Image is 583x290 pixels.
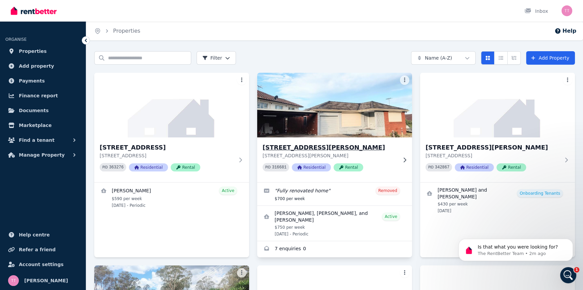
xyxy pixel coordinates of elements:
a: View details for Joeanne Lorraine Egan and Steven William Egan [420,183,575,218]
span: Marketplace [19,121,52,129]
small: PID [265,165,271,169]
b: 'Properties' [41,126,71,132]
button: Card view [481,51,494,65]
span: Filter [202,55,222,61]
a: Properties [113,28,140,34]
button: Find a tenant [5,133,80,147]
span: Rental [171,163,200,171]
div: The payment will then show as completed on your rent schedule and a receipt will be generated for... [11,185,124,204]
a: Source reference 9789774: [56,139,61,145]
a: Documents [5,104,80,117]
img: RentBetter [11,6,57,16]
button: Filter [197,51,236,65]
iframe: Intercom notifications message [448,225,583,272]
div: Close [118,3,130,15]
a: Edit listing: Fully renovated home [257,183,412,205]
button: Emoji picker [10,221,16,226]
code: 363276 [109,165,124,170]
button: Home [105,3,118,15]
button: More options [563,75,572,85]
b: 'Pay now' [68,73,93,79]
div: To process your rental payment for [DATE] - [DATE], you have a few options:If you're a tenant:Log... [5,22,129,208]
button: Help [554,27,576,35]
a: View details for Simone Chandler, Neville Te Tai, and Marcelle Te Tai [257,206,412,241]
p: [STREET_ADDRESS] [425,152,560,159]
li: Go to your page and click on under the Manage and Maintain section [16,126,124,145]
span: Residential [455,163,494,171]
span: Help centre [19,231,50,239]
span: Payments [19,77,45,85]
li: Look for the specific payment period ([DATE] - [DATE]) and click the button next to it [16,67,124,86]
p: [STREET_ADDRESS] [100,152,234,159]
a: Enquiries for 1 Exhibition Parade, Mount Pritchard [257,241,412,257]
a: Account settings [5,258,80,271]
img: Tommy TANG [561,5,572,16]
a: Help centre [5,228,80,241]
div: The RentBetter Team says… [5,22,129,209]
b: If you're a tenant: [11,43,59,48]
button: More options [237,268,246,278]
button: More options [237,75,246,85]
img: Profile image for The RentBetter Team [19,4,30,14]
a: Refer a friend [5,243,80,256]
a: Finance report [5,89,80,102]
img: 13A Williamsons Cre, Warwick Farm [420,73,575,137]
button: Send a message… [115,218,126,229]
span: Account settings [19,260,64,268]
img: Tommy TANG [8,275,19,286]
small: PID [428,165,434,169]
button: Expanded list view [507,51,521,65]
a: Add Property [526,51,575,65]
span: Documents [19,106,49,115]
a: 1 Duke St, Canley Heights[STREET_ADDRESS][STREET_ADDRESS]PID 363276ResidentialRental [94,73,249,182]
span: Manage Property [19,151,65,159]
span: Add property [19,62,54,70]
nav: Breadcrumb [86,22,148,40]
span: Name (A-Z) [425,55,452,61]
span: 1 [574,267,579,272]
button: go back [4,3,17,15]
span: ORGANISE [5,37,27,42]
li: Find the payment period for [DATE] - [DATE] [16,147,124,153]
li: Click the button next to that period [16,154,124,167]
a: 1 Exhibition Parade, Mount Pritchard[STREET_ADDRESS][PERSON_NAME][STREET_ADDRESS][PERSON_NAME]PID... [257,73,412,182]
span: Properties [19,47,47,55]
textarea: Message… [6,206,129,218]
span: [PERSON_NAME] [24,277,68,285]
b: Rental Payments [22,132,66,138]
img: 1 Exhibition Parade, Mount Pritchard [253,71,416,139]
button: Upload attachment [32,221,37,226]
code: 316681 [272,165,286,170]
div: View options [481,51,521,65]
span: Rental [496,163,526,171]
span: Rental [334,163,363,171]
h3: [STREET_ADDRESS][PERSON_NAME] [263,143,397,152]
a: View details for Sharon Tanya Amore [94,183,249,212]
div: To process your rental payment for [DATE] - [DATE], you have a few options: [11,26,124,39]
li: This allows you to make the payment immediately rather than waiting for the automatic processing ... [16,87,124,106]
a: 13A Williamsons Cre, Warwick Farm[STREET_ADDRESS][PERSON_NAME][STREET_ADDRESS]PID 342867Residenti... [420,73,575,182]
button: More options [400,75,409,85]
iframe: Intercom live chat [560,267,576,283]
small: PID [102,165,108,169]
img: 1 Duke St, Canley Heights [94,73,249,137]
li: Enter the receipt date and confirm to mark it as paid [16,168,124,181]
span: Residential [129,163,168,171]
span: Residential [292,163,331,171]
a: Add property [5,59,80,73]
p: [STREET_ADDRESS][PERSON_NAME] [263,152,397,159]
button: Gif picker [21,221,27,226]
a: Marketplace [5,119,80,132]
span: Refer a friend [19,246,56,254]
h3: [STREET_ADDRESS] [100,143,234,152]
a: Payments [5,74,80,88]
button: Scroll to bottom [62,191,73,202]
div: Inbox [524,8,548,14]
li: Log into your account and navigate to the rental payments page [16,53,124,65]
code: 342867 [435,165,449,170]
button: Manage Property [5,148,80,162]
button: More options [400,268,409,278]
